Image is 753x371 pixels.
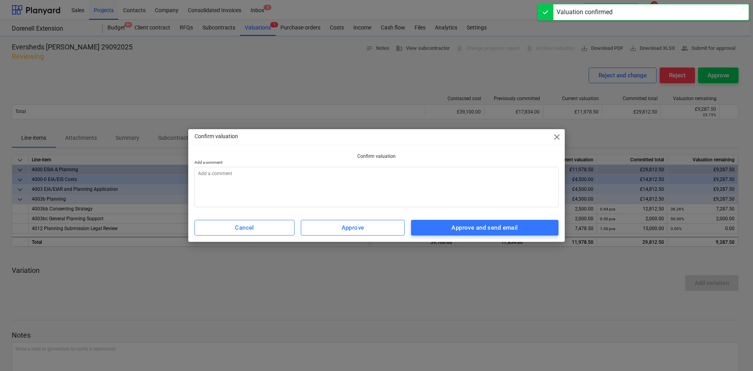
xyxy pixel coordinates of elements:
[557,7,613,17] div: Valuation confirmed
[195,132,238,141] p: Confirm valuation
[301,220,405,236] button: Approve
[195,220,295,236] button: Cancel
[195,160,558,166] p: Add a comment
[552,132,562,142] span: close
[411,220,558,236] button: Approve and send email
[195,153,558,160] p: Confirm valuation
[451,223,518,233] div: Approve and send email
[342,223,364,233] div: Approve
[714,333,753,371] iframe: Chat Widget
[235,223,254,233] div: Cancel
